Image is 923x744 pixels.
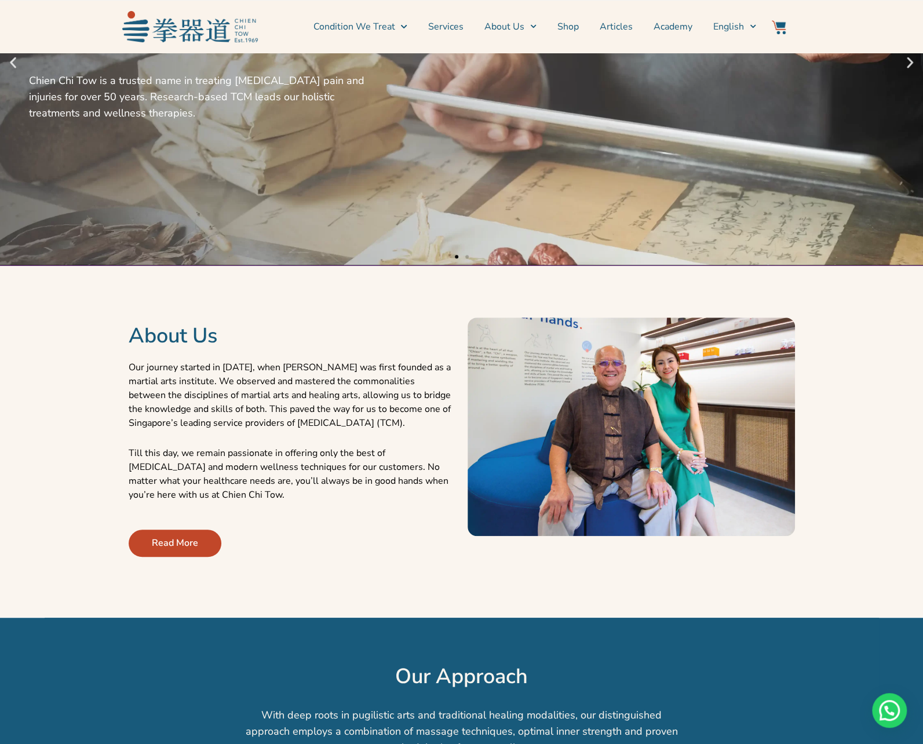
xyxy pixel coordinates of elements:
span: English [713,20,744,34]
nav: Menu [264,12,756,41]
a: Condition We Treat [313,12,407,41]
div: Chien Chi Tow is a trusted name in treating [MEDICAL_DATA] pain and injuries for over 50 years. R... [29,72,384,121]
div: Previous slide [6,56,20,70]
img: Website Icon-03 [772,20,786,34]
a: Read More [129,530,221,557]
div: Patient-centred Treatments with Proven Effectiveness [29,4,384,55]
p: Our journey started in [DATE], when [PERSON_NAME] was first founded as a martial arts institute. ... [129,360,456,430]
h2: About Us [129,323,456,349]
div: Need help? WhatsApp contact [872,693,907,728]
p: Till this day, we remain passionate in offering only the best of [MEDICAL_DATA] and modern wellne... [129,446,456,502]
a: About Us [484,12,537,41]
span: Go to slide 1 [455,255,458,258]
span: Read More [152,536,198,550]
div: Next slide [903,56,917,70]
a: Switch to English [713,12,756,41]
span: Go to slide 2 [465,255,469,258]
a: Shop [557,12,579,41]
h2: Our Approach [50,664,873,690]
a: Articles [600,12,633,41]
a: Academy [654,12,692,41]
a: Services [428,12,464,41]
